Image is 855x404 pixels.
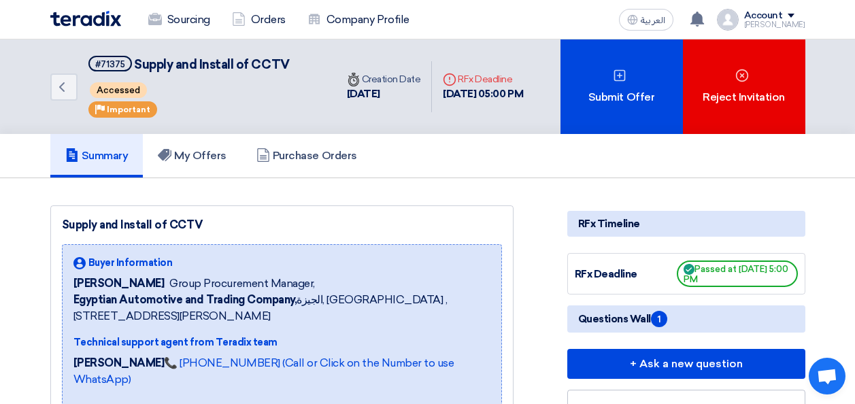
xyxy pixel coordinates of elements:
[137,5,221,35] a: Sourcing
[107,105,150,114] span: Important
[73,275,165,292] span: [PERSON_NAME]
[95,60,125,69] div: #71375
[50,11,121,27] img: Teradix logo
[88,56,290,73] h5: Supply and Install of CCTV
[73,292,490,324] span: الجيزة, [GEOGRAPHIC_DATA] ,[STREET_ADDRESS][PERSON_NAME]
[256,149,357,163] h5: Purchase Orders
[347,72,421,86] div: Creation Date
[717,9,739,31] img: profile_test.png
[241,134,372,178] a: Purchase Orders
[578,311,667,327] span: Questions Wall
[347,86,421,102] div: [DATE]
[73,356,165,369] strong: [PERSON_NAME]
[143,134,241,178] a: My Offers
[744,21,805,29] div: [PERSON_NAME]
[158,149,227,163] h5: My Offers
[560,39,683,134] div: Submit Offer
[73,335,490,350] div: Technical support agent from Teradix team
[809,358,845,394] div: Open chat
[62,217,502,233] div: Supply and Install of CCTV
[683,39,805,134] div: Reject Invitation
[651,311,667,327] span: 1
[134,57,290,72] span: Supply and Install of CCTV
[90,82,147,98] span: Accessed
[169,275,315,292] span: Group Procurement Manager,
[88,256,173,270] span: Buyer Information
[677,260,798,287] span: Passed at [DATE] 5:00 PM
[619,9,673,31] button: العربية
[297,5,420,35] a: Company Profile
[443,86,523,102] div: [DATE] 05:00 PM
[744,10,783,22] div: Account
[73,356,454,386] a: 📞 [PHONE_NUMBER] (Call or Click on the Number to use WhatsApp)
[50,134,144,178] a: Summary
[641,16,665,25] span: العربية
[575,267,677,282] div: RFx Deadline
[443,72,523,86] div: RFx Deadline
[221,5,297,35] a: Orders
[567,211,805,237] div: RFx Timeline
[65,149,129,163] h5: Summary
[73,293,297,306] b: Egyptian Automotive and Trading Company,
[567,349,805,379] button: + Ask a new question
